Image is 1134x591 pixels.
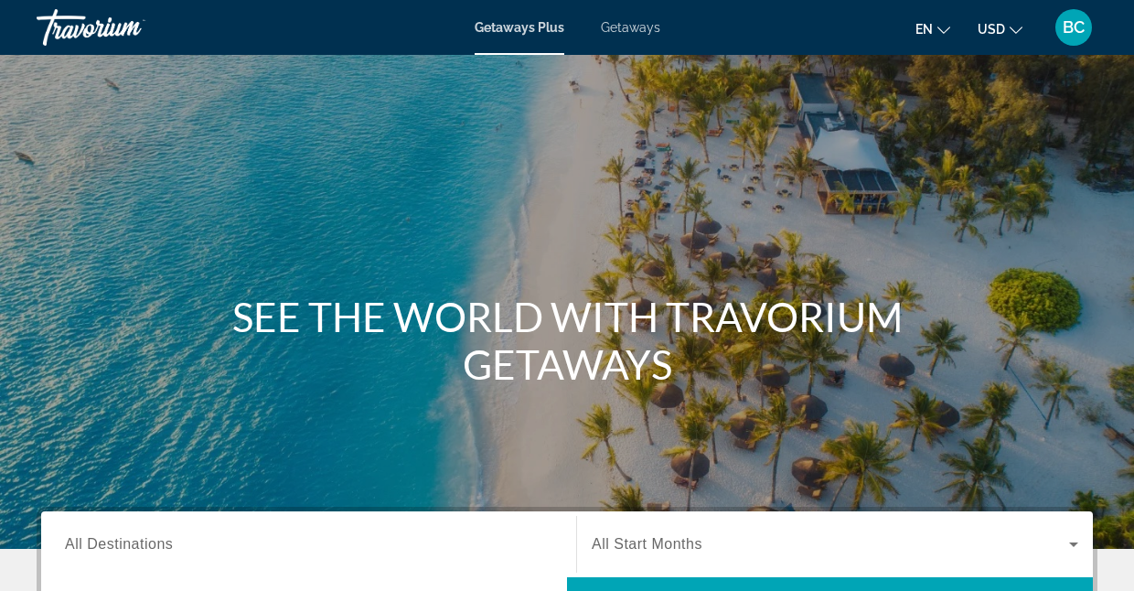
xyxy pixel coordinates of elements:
span: USD [978,22,1005,37]
span: BC [1063,18,1085,37]
button: Change language [915,16,950,42]
button: User Menu [1050,8,1097,47]
button: Change currency [978,16,1022,42]
span: All Start Months [592,536,702,552]
h1: SEE THE WORLD WITH TRAVORIUM GETAWAYS [224,293,910,388]
span: en [915,22,933,37]
span: All Destinations [65,536,173,552]
a: Getaways Plus [475,20,564,35]
a: Getaways [601,20,660,35]
a: Travorium [37,4,219,51]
